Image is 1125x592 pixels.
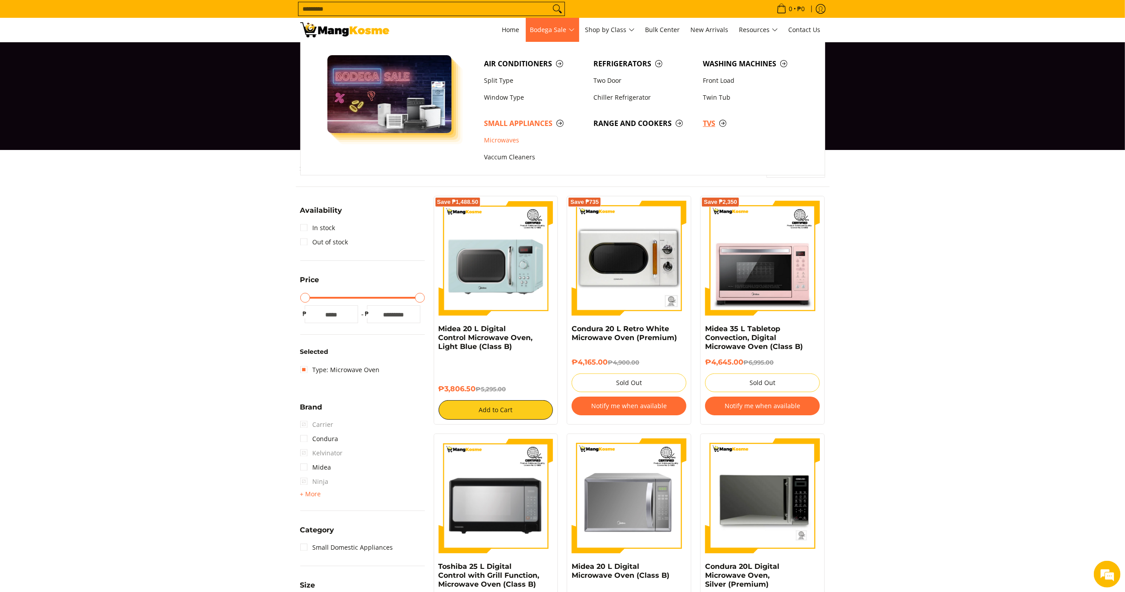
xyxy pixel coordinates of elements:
span: Home [502,25,520,34]
a: Shop by Class [581,18,639,42]
span: Resources [739,24,778,36]
button: Notify me when available [705,397,820,415]
span: Brand [300,404,323,411]
a: Window Type [480,89,589,106]
a: Type: Microwave Oven [300,363,380,377]
div: Minimize live chat window [146,4,167,26]
h6: Selected [300,348,425,356]
span: Washing Machines [703,58,803,69]
a: Small Domestic Appliances [300,540,393,555]
textarea: Type your message and hit 'Enter' [4,243,169,274]
span: Kelvinator [300,446,343,460]
h6: ₱3,806.50 [439,385,553,393]
img: Bodega Sale [327,55,452,133]
span: Bulk Center [645,25,680,34]
a: In stock [300,221,335,235]
span: We're online! [52,112,123,202]
a: Out of stock [300,235,348,249]
img: Midea 35 L Tabletop Convection, Digital Microwave Oven (Class B) [705,201,820,316]
img: Midea 20 L Digital Microwave Oven (Class B) [572,438,686,553]
button: Add to Cart [439,400,553,420]
a: Front Load [698,72,808,89]
a: Midea 35 L Tabletop Convection, Digital Microwave Oven (Class B) [705,324,803,351]
span: Air Conditioners [484,58,585,69]
span: Range and Cookers [593,118,694,129]
span: Ninja [300,474,329,489]
a: Washing Machines [698,55,808,72]
a: Condura [300,432,339,446]
summary: Open [300,207,343,221]
button: Notify me when available [572,397,686,415]
img: Toshiba 25 L Digital Control with Grill Function, Microwave Oven (Class B) [439,438,553,553]
span: Save ₱1,488.50 [437,199,479,205]
a: Resources [735,18,782,42]
a: Air Conditioners [480,55,589,72]
span: Refrigerators [593,58,694,69]
img: 20-liter-digital-microwave-oven-silver-full-front-view-mang-kosme [705,438,820,553]
a: Split Type [480,72,589,89]
del: ₱6,995.00 [743,359,774,366]
a: Midea 20 L Digital Microwave Oven (Class B) [572,562,669,580]
span: • [774,4,808,14]
button: Sold Out [705,373,820,392]
img: Small Appliances l Mang Kosme: Home Appliances Warehouse Sale Microwave Oven [300,22,389,37]
span: Size [300,582,315,589]
button: Search [550,2,565,16]
a: Microwaves [480,132,589,149]
span: ₱ [363,309,371,318]
span: New Arrivals [691,25,729,34]
a: New Arrivals [686,18,733,42]
span: Price [300,276,319,284]
button: Sold Out [572,373,686,392]
del: ₱4,900.00 [608,359,639,366]
a: Chiller Refrigerator [589,89,698,106]
a: Small Appliances [480,115,589,132]
span: + More [300,491,321,498]
a: Midea 20 L Digital Control Microwave Oven, Light Blue (Class B) [439,324,533,351]
summary: Open [300,404,323,418]
a: Midea [300,460,331,474]
span: TVs [703,118,803,129]
a: Refrigerators [589,55,698,72]
a: Vaccum Cleaners [480,149,589,166]
a: Home [498,18,524,42]
div: Chat with us now [46,50,149,61]
nav: Main Menu [398,18,825,42]
span: Bodega Sale [530,24,575,36]
a: Condura 20 L Retro White Microwave Oven (Premium) [572,324,677,342]
summary: Open [300,489,321,499]
a: Bodega Sale [526,18,579,42]
a: Range and Cookers [589,115,698,132]
span: Save ₱2,350 [704,199,737,205]
a: Twin Tub [698,89,808,106]
span: Contact Us [789,25,821,34]
span: ₱ [300,309,309,318]
a: Bulk Center [641,18,685,42]
span: ₱0 [796,6,806,12]
a: Toshiba 25 L Digital Control with Grill Function, Microwave Oven (Class B) [439,562,540,588]
span: 0 [788,6,794,12]
summary: Open [300,276,319,290]
span: Small Appliances [484,118,585,129]
summary: Open [300,527,335,540]
span: Save ₱735 [570,199,599,205]
a: Two Door [589,72,698,89]
a: TVs [698,115,808,132]
h6: ₱4,645.00 [705,358,820,367]
img: condura-vintage-style-20-liter-micowave-oven-with-icc-sticker-class-a-full-front-view-mang-kosme [572,201,686,316]
h6: ₱4,165.00 [572,358,686,367]
del: ₱5,295.00 [476,385,506,393]
span: Availability [300,207,343,214]
span: Shop by Class [585,24,635,36]
a: Condura 20L Digital Microwave Oven, Silver (Premium) [705,562,779,588]
span: Category [300,527,335,534]
a: Contact Us [784,18,825,42]
img: Midea 20 L Digital Control Microwave Oven, Light Blue (Class B) [439,201,553,316]
span: Carrier [300,418,334,432]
